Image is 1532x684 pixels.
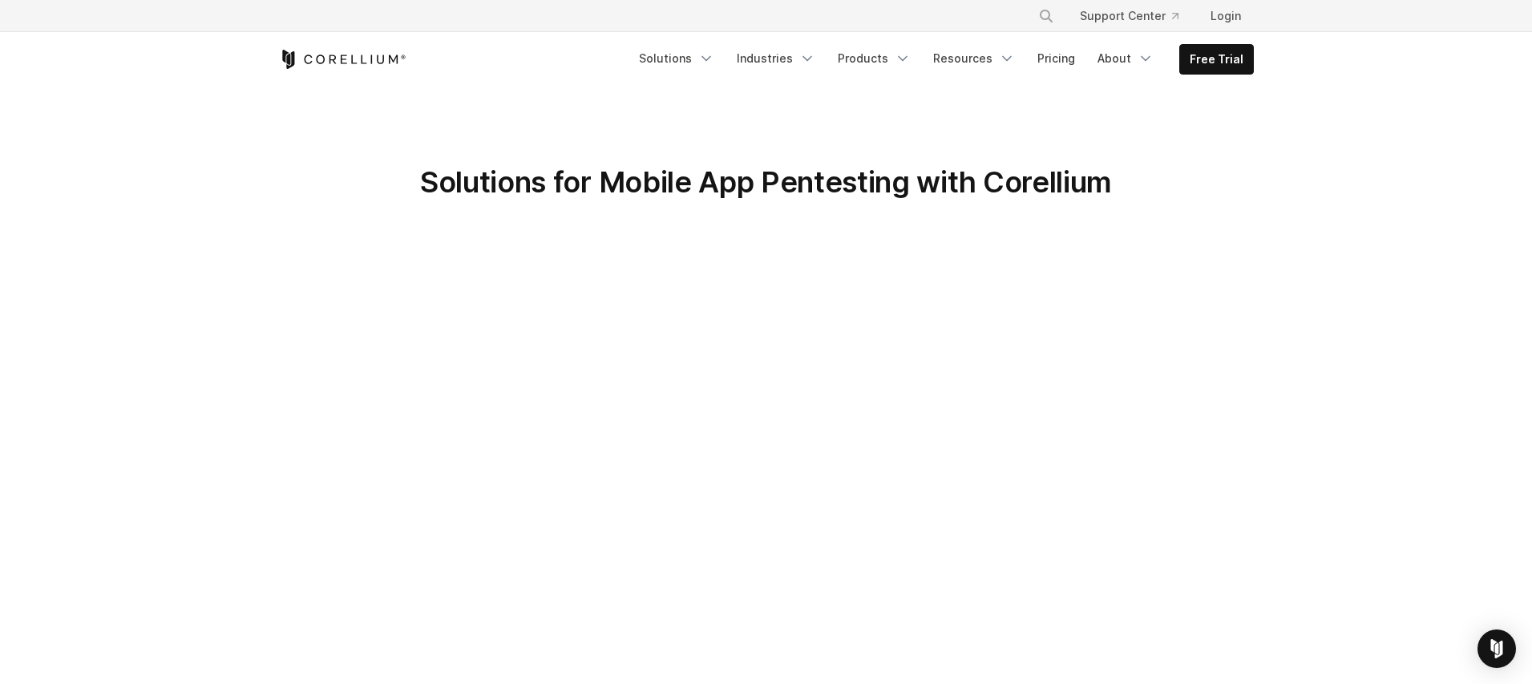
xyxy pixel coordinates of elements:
a: Corellium Home [279,50,406,69]
div: Open Intercom Messenger [1477,629,1516,668]
div: Navigation Menu [1019,2,1254,30]
a: About [1088,44,1163,73]
a: Pricing [1028,44,1085,73]
a: Solutions [629,44,724,73]
a: Support Center [1067,2,1191,30]
a: Products [828,44,920,73]
button: Search [1032,2,1061,30]
a: Industries [727,44,825,73]
div: Navigation Menu [629,44,1254,75]
span: Solutions for Mobile App Pentesting with Corellium [420,164,1112,200]
a: Free Trial [1180,45,1253,74]
a: Login [1198,2,1254,30]
a: Resources [924,44,1025,73]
